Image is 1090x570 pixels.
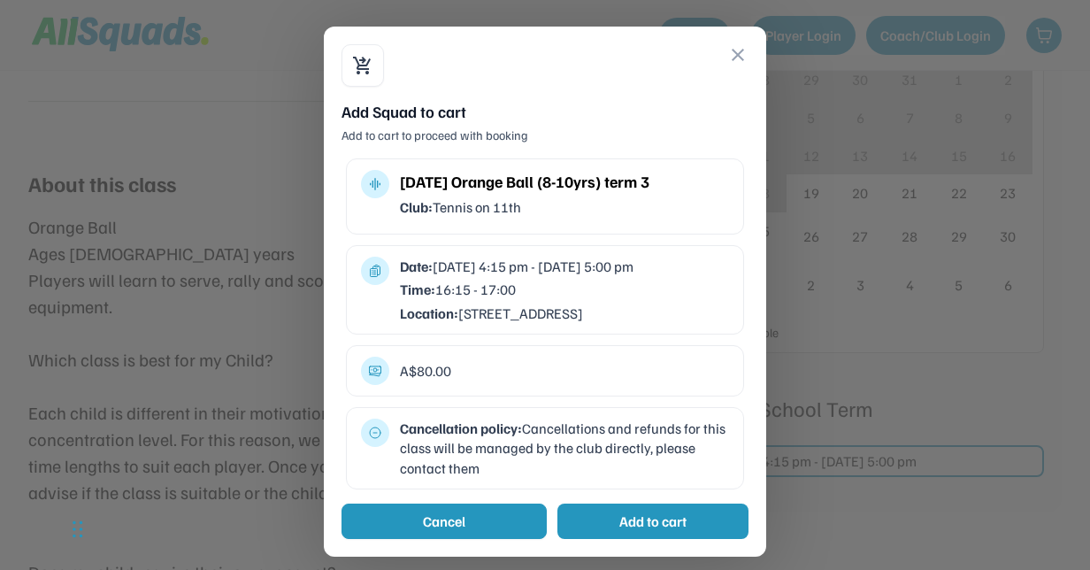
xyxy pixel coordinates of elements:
[368,177,382,191] button: multitrack_audio
[400,304,729,323] div: [STREET_ADDRESS]
[400,257,729,276] div: [DATE] 4:15 pm - [DATE] 5:00 pm
[342,127,748,144] div: Add to cart to proceed with booking
[400,281,435,298] strong: Time:
[352,55,373,76] button: shopping_cart_checkout
[400,419,729,478] div: Cancellations and refunds for this class will be managed by the club directly, please contact them
[400,280,729,299] div: 16:15 - 17:00
[342,504,547,539] button: Cancel
[400,420,522,437] strong: Cancellation policy:
[400,170,729,194] div: [DATE] Orange Ball (8-10yrs) term 3
[400,197,729,217] div: Tennis on 11th
[400,258,433,275] strong: Date:
[400,304,458,322] strong: Location:
[727,44,748,65] button: close
[342,101,748,123] div: Add Squad to cart
[619,511,687,532] div: Add to cart
[400,198,433,216] strong: Club:
[400,361,729,381] div: A$80.00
